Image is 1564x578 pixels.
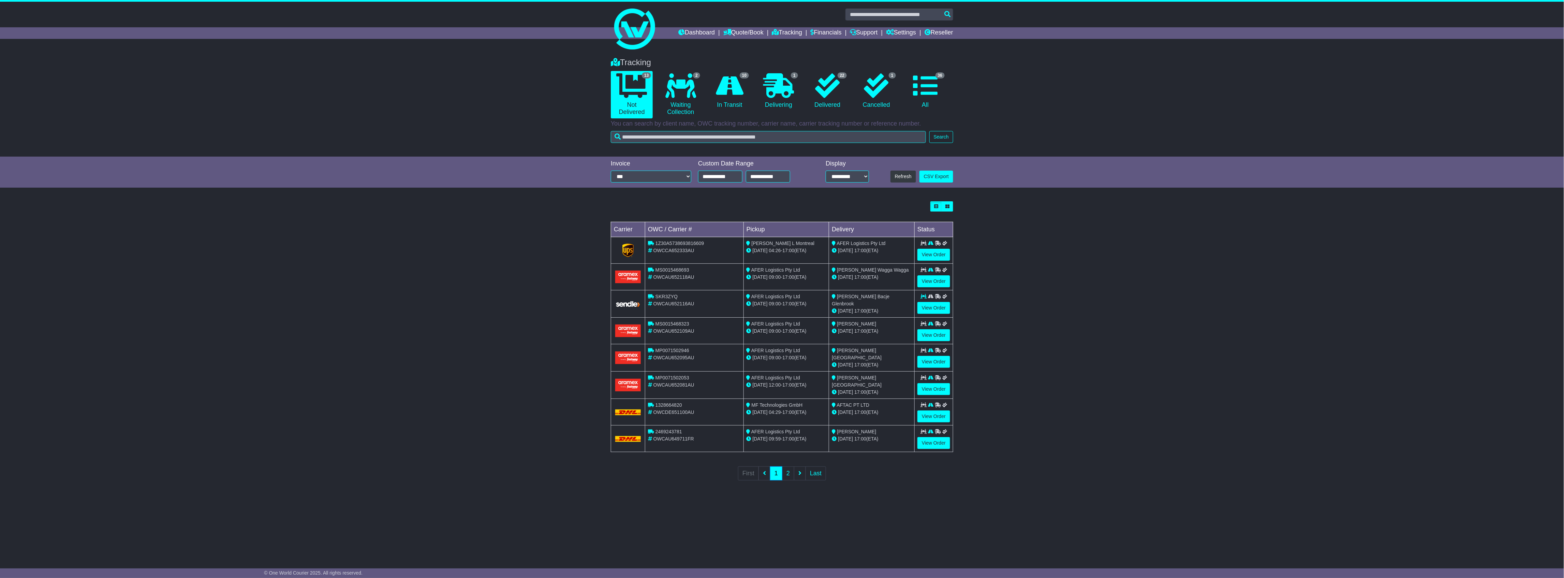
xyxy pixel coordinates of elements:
div: (ETA) [832,435,912,443]
div: Display [826,160,869,168]
a: Tracking [772,27,802,39]
a: Settings [886,27,916,39]
span: OWCAU652081AU [653,382,694,388]
a: Financials [811,27,842,39]
span: [PERSON_NAME] L Montreal [752,241,815,246]
div: (ETA) [832,307,912,315]
a: View Order [917,410,950,422]
span: 04:29 [769,409,781,415]
span: 17:00 [854,389,866,395]
span: [DATE] [753,355,768,360]
span: 22 [838,72,847,78]
span: [DATE] [838,308,853,314]
span: © One World Courier 2025. All rights reserved. [264,570,363,576]
a: View Order [917,275,950,287]
span: [PERSON_NAME][GEOGRAPHIC_DATA] [832,375,882,388]
span: MF Technologies GmbH [752,402,803,408]
span: 17:00 [782,328,794,334]
a: Last [806,466,826,480]
a: View Order [917,329,950,341]
span: 2469243781 [655,429,682,434]
span: MS0015468693 [655,267,689,273]
span: [PERSON_NAME] [837,321,876,327]
span: [DATE] [753,328,768,334]
td: Status [915,222,953,237]
span: AFER Logistics Pty Ltd [751,429,800,434]
span: 04:26 [769,248,781,253]
div: - (ETA) [747,354,826,361]
div: (ETA) [832,247,912,254]
span: [DATE] [838,389,853,395]
span: AFER Logistics Pty Ltd [837,241,886,246]
a: 1 [770,466,782,480]
img: DHL.png [615,436,641,442]
a: View Order [917,249,950,261]
span: 17:00 [854,308,866,314]
img: Aramex.png [615,324,641,337]
p: You can search by client name, OWC tracking number, carrier name, carrier tracking number or refe... [611,120,953,128]
span: OWCAU649711FR [653,436,694,442]
div: (ETA) [832,361,912,369]
a: 10 In Transit [709,71,751,111]
a: 1 Cancelled [855,71,897,111]
span: 1 [889,72,896,78]
span: 17:00 [782,382,794,388]
div: - (ETA) [747,274,826,281]
span: AFER Logistics Pty Ltd [751,267,800,273]
span: 2 [693,72,700,78]
a: Quote/Book [723,27,764,39]
span: [DATE] [838,328,853,334]
a: 13 Not Delivered [611,71,653,118]
span: 17:00 [854,248,866,253]
span: 12:00 [769,382,781,388]
a: Dashboard [678,27,715,39]
div: - (ETA) [747,381,826,389]
span: [DATE] [753,274,768,280]
span: 17:00 [854,362,866,367]
div: Invoice [611,160,691,168]
span: MS0015468323 [655,321,689,327]
div: (ETA) [832,409,912,416]
a: 2 Waiting Collection [660,71,702,118]
span: OWCCA652333AU [653,248,694,253]
span: [DATE] [838,409,853,415]
td: Pickup [743,222,829,237]
a: 36 All [904,71,946,111]
span: 17:00 [854,274,866,280]
div: Tracking [607,58,957,68]
span: 17:00 [782,301,794,306]
td: OWC / Carrier # [645,222,744,237]
img: GetCarrierServiceLogo [622,244,634,257]
span: [DATE] [753,382,768,388]
span: 17:00 [854,328,866,334]
span: 17:00 [782,409,794,415]
span: OWCAU652109AU [653,328,694,334]
div: Custom Date Range [698,160,808,168]
div: - (ETA) [747,300,826,307]
span: AFER Logistics Pty Ltd [751,294,800,299]
a: 22 Delivered [807,71,849,111]
span: [DATE] [753,248,768,253]
a: 1 Delivering [757,71,799,111]
a: View Order [917,383,950,395]
img: Aramex.png [615,271,641,283]
span: 17:00 [782,274,794,280]
span: OWCAU652118AU [653,274,694,280]
button: Refresh [890,171,916,183]
div: (ETA) [832,389,912,396]
span: 10 [740,72,749,78]
span: AFER Logistics Pty Ltd [751,375,800,380]
span: [DATE] [753,436,768,442]
span: 09:59 [769,436,781,442]
img: Aramex.png [615,379,641,391]
span: 17:00 [782,248,794,253]
span: 1Z30A5738693816609 [655,241,704,246]
img: GetCarrierServiceLogo [615,301,641,308]
span: [DATE] [753,301,768,306]
td: Carrier [611,222,645,237]
a: View Order [917,302,950,314]
a: CSV Export [919,171,953,183]
span: 17:00 [854,409,866,415]
span: [PERSON_NAME][GEOGRAPHIC_DATA] [832,348,882,360]
a: Support [850,27,877,39]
